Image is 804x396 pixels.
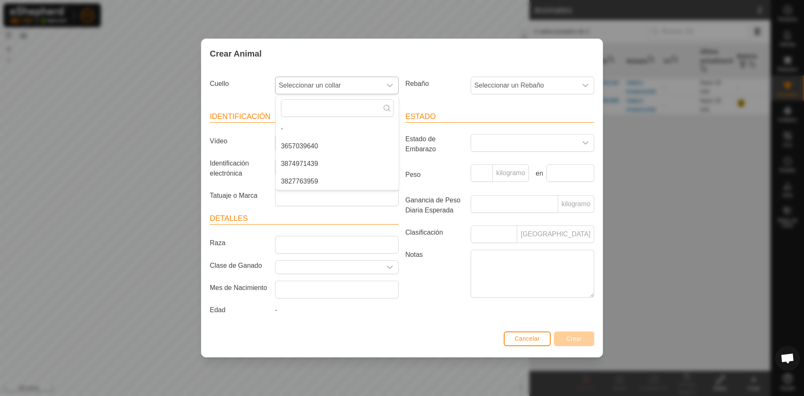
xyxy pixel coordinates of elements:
[405,251,423,258] font: Notas
[471,77,577,94] span: Seleccionar un Rebaño
[210,306,225,313] font: Edad
[276,120,399,137] li: -
[566,335,582,342] font: Crear
[276,155,399,172] li: 3874971439
[562,200,590,207] font: kilogramo
[210,284,267,291] font: Mes de Nacimiento
[515,335,540,342] font: Cancelar
[381,261,398,274] div: disparador desplegable
[210,262,262,269] font: Clase de Ganado
[474,82,544,89] font: Seleccionar un Rebaño
[210,80,229,87] font: Cuello
[405,80,429,87] font: Rebaño
[276,261,381,274] input: Seleccione o ingrese una Clase de Ganado
[210,160,249,177] font: Identificación electrónica
[210,49,262,58] font: Crear Animal
[405,112,436,121] font: Estado
[279,82,341,89] font: Seleccionar un collar
[496,169,525,176] font: kilogramo
[210,214,248,223] font: Detalles
[405,135,436,153] font: Estado de Embarazo
[521,230,590,238] font: [GEOGRAPHIC_DATA]
[210,239,225,246] font: Raza
[281,125,283,132] font: -
[577,135,594,151] div: disparador desplegable
[281,142,318,150] font: 3657039640
[276,120,399,190] ul: Lista de opciones
[210,112,271,121] font: Identificación
[554,331,594,346] button: Crear
[405,197,461,214] font: Ganancia de Peso Diaria Esperada
[276,138,399,155] li: 3657039640
[275,306,277,313] font: -
[381,77,398,94] div: disparador desplegable
[281,178,318,185] font: 3827763959
[504,331,551,346] button: Cancelar
[210,192,258,199] font: Tatuaje o Marca
[210,137,227,145] font: Vídeo
[281,160,318,167] font: 3874971439
[577,77,594,94] div: disparador desplegable
[405,171,420,178] font: Peso
[405,229,443,236] font: Clasificación
[775,346,800,371] div: Chat abierto
[276,77,381,94] span: Seleccionar un collar
[276,173,399,190] li: 3827763959
[536,170,543,177] font: en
